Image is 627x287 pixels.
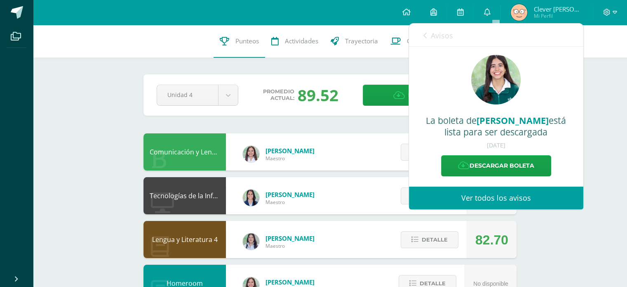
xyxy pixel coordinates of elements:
[243,190,259,206] img: 7489ccb779e23ff9f2c3e89c21f82ed0.png
[285,37,318,45] span: Actividades
[431,31,453,40] span: Avisos
[265,278,315,286] span: [PERSON_NAME]
[143,177,226,214] div: Tecnologías de la Información y la Comunicación 4
[143,133,226,171] div: Comunicación y Lenguaje L3 Inglés 4
[324,25,384,58] a: Trayectoria
[345,37,378,45] span: Trayectoria
[265,234,315,242] span: [PERSON_NAME]
[265,199,315,206] span: Maestro
[533,5,583,13] span: Clever [PERSON_NAME]
[425,142,567,149] div: [DATE]
[408,85,473,105] span: Descargar boleta
[477,114,549,126] span: [PERSON_NAME]
[265,155,315,162] span: Maestro
[157,85,238,105] a: Unidad 4
[401,144,458,161] button: Detalle
[235,37,259,45] span: Punteos
[422,232,448,247] span: Detalle
[401,187,458,204] button: Detalle
[511,4,527,21] img: c6a0bfaf15cb9618c68d5db85ac61b27.png
[401,231,458,248] button: Detalle
[298,84,338,106] div: 89.52
[167,85,208,104] span: Unidad 4
[425,115,567,138] div: La boleta de está lista para ser descargada
[441,155,551,176] a: Descargar boleta
[475,221,508,259] div: 82.70
[243,233,259,250] img: df6a3bad71d85cf97c4a6d1acf904499.png
[263,88,294,102] span: Promedio actual:
[407,37,436,45] span: Contactos
[265,147,315,155] span: [PERSON_NAME]
[243,146,259,162] img: acecb51a315cac2de2e3deefdb732c9f.png
[384,25,442,58] a: Contactos
[265,25,324,58] a: Actividades
[533,12,583,19] span: Mi Perfil
[143,221,226,258] div: Lengua y Literatura 4
[265,242,315,249] span: Maestro
[473,280,508,287] span: No disponible
[363,85,503,106] a: Descargar boleta
[409,187,583,209] a: Ver todos los avisos
[214,25,265,58] a: Punteos
[265,190,315,199] span: [PERSON_NAME]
